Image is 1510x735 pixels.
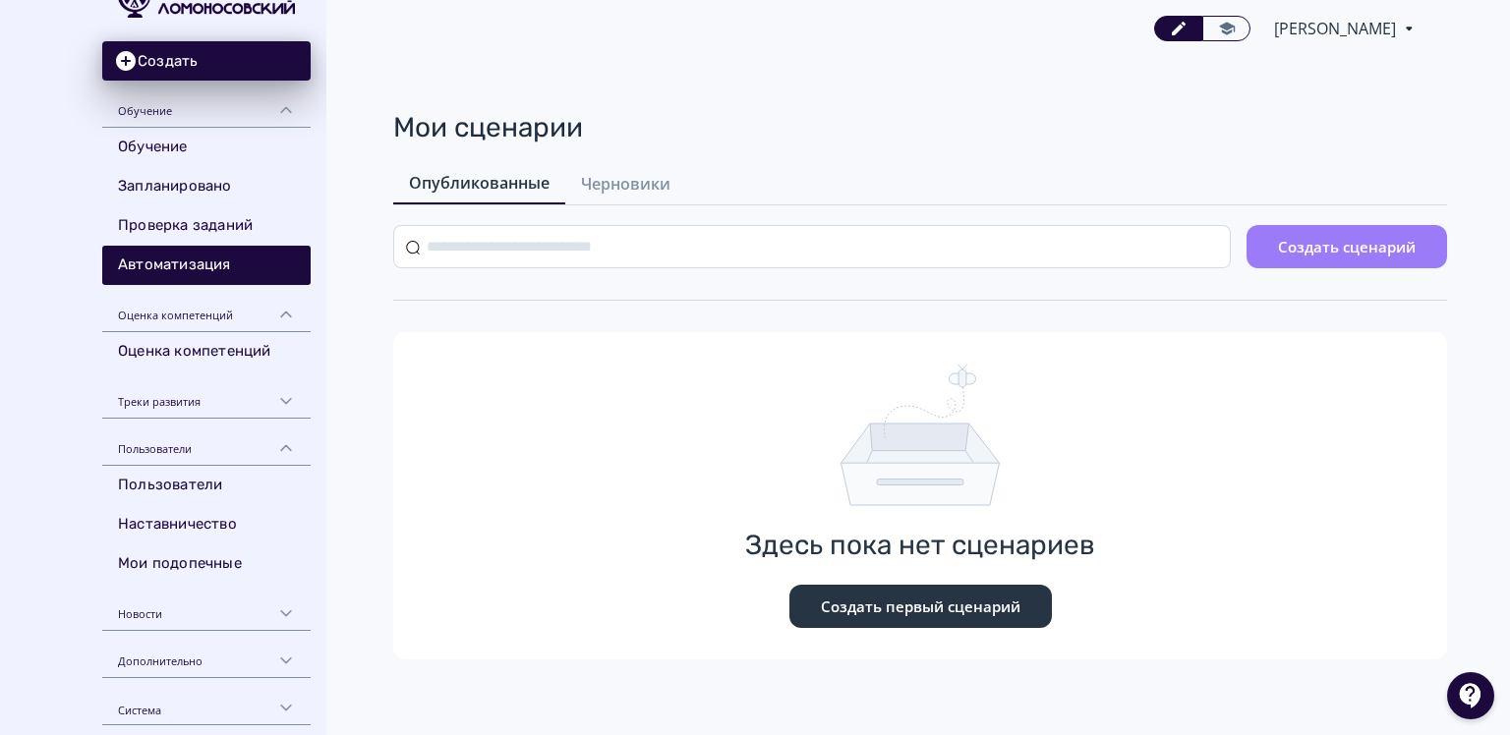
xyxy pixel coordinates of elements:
[102,332,311,371] a: Оценка компетенций
[102,246,311,285] a: Автоматизация
[745,530,1095,561] span: Здесь пока нет сценариев
[102,371,311,419] div: Треки развития
[102,206,311,246] a: Проверка заданий
[1274,17,1399,40] span: Алексей Евгеньевич Илюхин
[102,81,311,128] div: Обучение
[581,172,670,196] span: Черновики
[393,111,583,143] span: Мои сценарии
[102,128,311,167] a: Обучение
[1247,225,1447,268] button: Создать сценарий
[102,285,311,332] div: Оценка компетенций
[102,505,311,544] a: Наставничество
[102,41,311,81] button: Создать
[789,585,1052,628] button: Создать первый сценарий
[102,631,311,678] div: Дополнительно
[409,171,550,195] span: Опубликованные
[102,678,311,725] div: Система
[102,167,311,206] a: Запланировано
[102,419,311,466] div: Пользователи
[1202,16,1250,41] a: Переключиться в режим ученика
[102,544,311,584] a: Мои подопечные
[102,466,311,505] a: Пользователи
[102,584,311,631] div: Новости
